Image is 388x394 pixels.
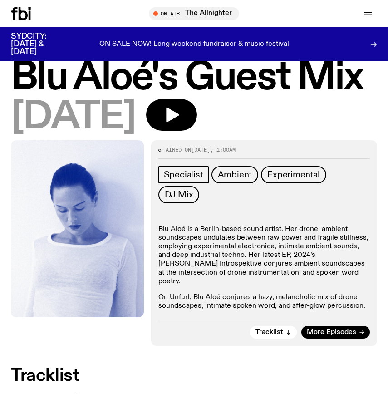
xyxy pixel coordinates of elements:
a: DJ Mix [158,186,200,203]
span: , 1:00am [210,146,236,153]
button: On AirThe Allnighter [149,7,239,20]
h3: SYDCITY: [DATE] & [DATE] [11,33,69,56]
span: [DATE] [191,146,210,153]
h2: Tracklist [11,368,377,384]
span: Tracklist [255,329,283,336]
span: Aired on [166,146,191,153]
p: ON SALE NOW! Long weekend fundraiser & music festival [99,40,289,49]
span: Ambient [218,170,252,180]
span: DJ Mix [165,190,193,200]
span: Experimental [267,170,320,180]
a: Specialist [158,166,209,183]
p: Blu Aloé is a Berlin-based sound artist. Her drone, ambient soundscapes undulates between raw pow... [158,225,370,286]
button: Tracklist [250,326,297,339]
span: [DATE] [11,99,135,136]
p: On Unfurl, Blu Aloé conjures a hazy, melancholic mix of drone soundscapes, intimate spoken word, ... [158,293,370,310]
h1: Blu Aloé's Guest Mix [11,59,377,96]
span: More Episodes [307,329,356,336]
a: Ambient [211,166,259,183]
a: Experimental [261,166,326,183]
a: More Episodes [301,326,370,339]
span: Specialist [164,170,203,180]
